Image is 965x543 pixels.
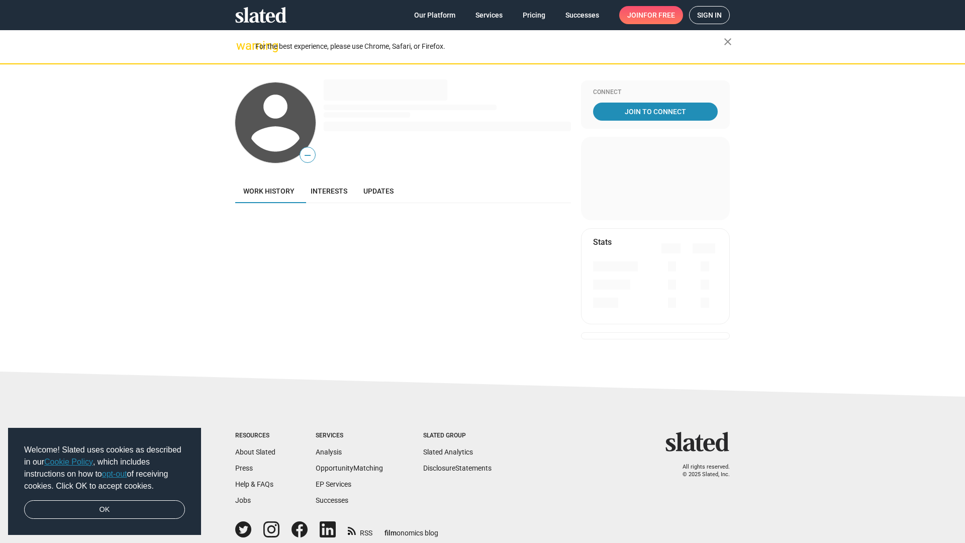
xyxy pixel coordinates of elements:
[316,496,348,504] a: Successes
[44,458,93,466] a: Cookie Policy
[235,432,275,440] div: Resources
[423,448,473,456] a: Slated Analytics
[672,464,730,478] p: All rights reserved. © 2025 Slated, Inc.
[300,149,315,162] span: —
[689,6,730,24] a: Sign in
[722,36,734,48] mat-icon: close
[235,496,251,504] a: Jobs
[643,6,675,24] span: for free
[595,103,716,121] span: Join To Connect
[235,448,275,456] a: About Slated
[565,6,599,24] span: Successes
[235,464,253,472] a: Press
[557,6,607,24] a: Successes
[363,187,394,195] span: Updates
[467,6,511,24] a: Services
[384,529,397,537] span: film
[255,40,724,53] div: For the best experience, please use Chrome, Safari, or Firefox.
[311,187,347,195] span: Interests
[384,520,438,538] a: filmonomics blog
[515,6,553,24] a: Pricing
[627,6,675,24] span: Join
[24,500,185,519] a: dismiss cookie message
[236,40,248,52] mat-icon: warning
[8,428,201,535] div: cookieconsent
[24,444,185,492] span: Welcome! Slated uses cookies as described in our , which includes instructions on how to of recei...
[423,432,492,440] div: Slated Group
[316,480,351,488] a: EP Services
[102,470,127,478] a: opt-out
[414,6,455,24] span: Our Platform
[235,179,303,203] a: Work history
[316,432,383,440] div: Services
[593,88,718,97] div: Connect
[523,6,545,24] span: Pricing
[593,103,718,121] a: Join To Connect
[355,179,402,203] a: Updates
[619,6,683,24] a: Joinfor free
[316,448,342,456] a: Analysis
[348,522,372,538] a: RSS
[697,7,722,24] span: Sign in
[235,480,273,488] a: Help & FAQs
[593,237,612,247] mat-card-title: Stats
[243,187,295,195] span: Work history
[423,464,492,472] a: DisclosureStatements
[475,6,503,24] span: Services
[303,179,355,203] a: Interests
[406,6,463,24] a: Our Platform
[316,464,383,472] a: OpportunityMatching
